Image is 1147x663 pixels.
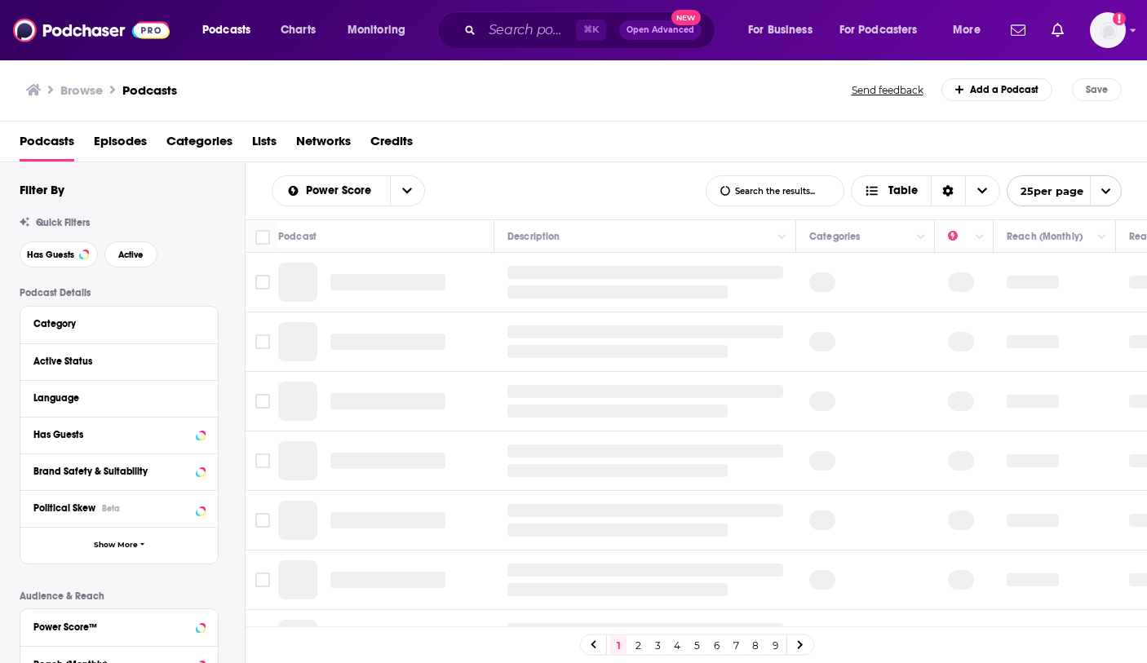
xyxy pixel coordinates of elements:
[60,82,103,98] h3: Browse
[336,17,427,43] button: open menu
[33,392,194,404] div: Language
[888,185,918,197] span: Table
[33,356,194,367] div: Active Status
[708,635,724,655] a: 6
[941,17,1001,43] button: open menu
[33,461,205,481] button: Brand Safety & Suitability
[104,241,157,267] button: Active
[20,182,64,197] h2: Filter By
[671,10,701,25] span: New
[255,334,270,349] span: Toggle select row
[33,616,205,636] button: Power Score™
[649,635,666,655] a: 3
[255,572,270,587] span: Toggle select row
[191,17,272,43] button: open menu
[348,19,405,42] span: Monitoring
[255,513,270,528] span: Toggle select row
[281,19,316,42] span: Charts
[102,503,120,514] div: Beta
[202,19,250,42] span: Podcasts
[773,228,792,247] button: Column Actions
[1090,12,1126,48] img: User Profile
[576,20,606,41] span: ⌘ K
[737,17,833,43] button: open menu
[94,541,138,550] span: Show More
[931,176,965,206] div: Sort Direction
[13,15,170,46] img: Podchaser - Follow, Share and Rate Podcasts
[272,175,425,206] h2: Choose List sort
[689,635,705,655] a: 5
[851,175,1000,206] button: Choose View
[941,78,1053,101] a: Add a Podcast
[118,250,144,259] span: Active
[809,227,860,246] div: Categories
[296,128,351,161] a: Networks
[33,424,205,444] button: Has Guests
[20,241,98,267] button: Has Guests
[669,635,685,655] a: 4
[627,26,694,34] span: Open Advanced
[33,318,194,329] div: Category
[20,527,218,564] button: Show More
[94,128,147,161] span: Episodes
[33,621,191,633] div: Power Score™
[948,227,971,246] div: Power Score
[1113,12,1126,25] svg: Add a profile image
[1072,78,1122,101] button: Save
[166,128,232,161] a: Categories
[1045,16,1070,44] a: Show notifications dropdown
[278,227,317,246] div: Podcast
[619,20,702,40] button: Open AdvancedNew
[33,429,191,440] div: Has Guests
[255,394,270,409] span: Toggle select row
[36,217,90,228] span: Quick Filters
[33,497,205,518] button: Political SkewBeta
[970,228,990,247] button: Column Actions
[272,185,390,197] button: open menu
[1007,175,1122,206] button: open menu
[370,128,413,161] a: Credits
[270,17,325,43] a: Charts
[610,635,627,655] a: 1
[482,17,576,43] input: Search podcasts, credits, & more...
[20,128,74,161] a: Podcasts
[20,287,219,298] p: Podcast Details
[33,313,205,334] button: Category
[1090,12,1126,48] span: Logged in as anaresonate
[255,453,270,468] span: Toggle select row
[33,466,191,477] div: Brand Safety & Suitability
[1090,12,1126,48] button: Show profile menu
[507,227,560,246] div: Description
[33,502,95,514] span: Political Skew
[1007,227,1083,246] div: Reach (Monthly)
[390,176,424,206] button: open menu
[728,635,744,655] a: 7
[839,19,918,42] span: For Podcasters
[255,275,270,290] span: Toggle select row
[953,19,981,42] span: More
[453,11,731,49] div: Search podcasts, credits, & more...
[33,351,205,371] button: Active Status
[747,635,764,655] a: 8
[252,128,277,161] a: Lists
[306,185,377,197] span: Power Score
[1092,228,1112,247] button: Column Actions
[27,250,74,259] span: Has Guests
[847,83,928,97] button: Send feedback
[911,228,931,247] button: Column Actions
[767,635,783,655] a: 9
[748,19,813,42] span: For Business
[20,590,219,602] p: Audience & Reach
[122,82,177,98] a: Podcasts
[1004,16,1032,44] a: Show notifications dropdown
[33,387,205,408] button: Language
[630,635,646,655] a: 2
